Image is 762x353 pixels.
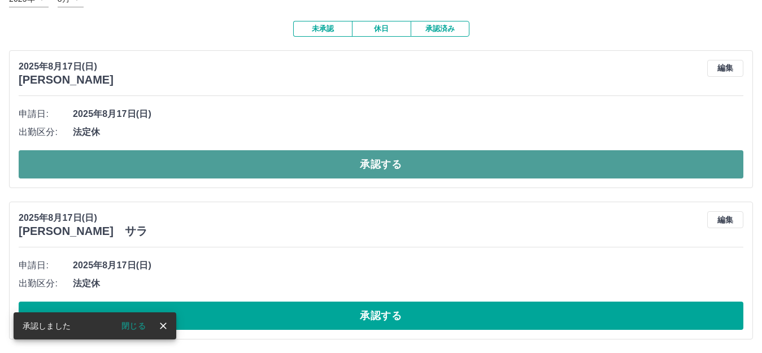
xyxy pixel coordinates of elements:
button: close [155,317,172,334]
button: 休日 [352,21,411,37]
span: 法定休 [73,125,743,139]
h3: [PERSON_NAME] [19,73,114,86]
span: 2025年8月17日(日) [73,259,743,272]
span: 出勤区分: [19,277,73,290]
button: 承認する [19,302,743,330]
span: 申請日: [19,107,73,121]
button: 承認する [19,150,743,178]
p: 2025年8月17日(日) [19,60,114,73]
span: 出勤区分: [19,125,73,139]
span: 法定休 [73,277,743,290]
button: 閉じる [112,317,155,334]
h3: [PERSON_NAME] サラ [19,225,147,238]
button: 編集 [707,211,743,228]
button: 未承認 [293,21,352,37]
button: 承認済み [411,21,469,37]
p: 2025年8月17日(日) [19,211,147,225]
button: 編集 [707,60,743,77]
div: 承認しました [23,316,71,336]
span: 2025年8月17日(日) [73,107,743,121]
span: 申請日: [19,259,73,272]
